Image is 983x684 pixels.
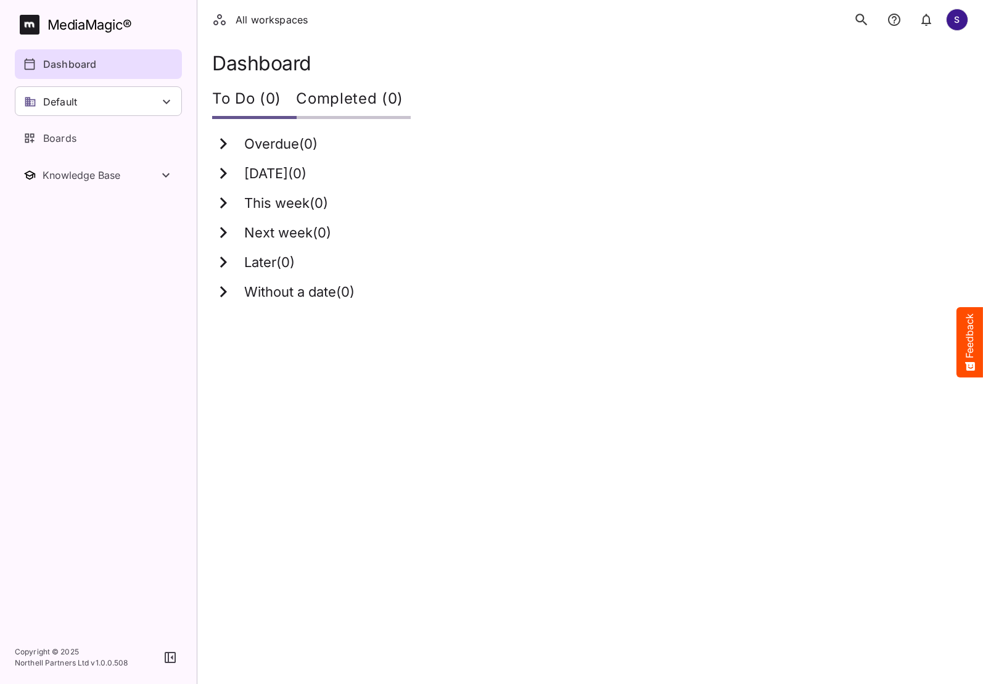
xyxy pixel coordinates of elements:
[914,7,939,33] button: notifications
[244,166,306,182] h3: [DATE] ( 0 )
[882,7,907,33] button: notifications
[43,169,158,181] div: Knowledge Base
[244,284,355,300] h3: Without a date ( 0 )
[47,15,132,35] div: MediaMagic ®
[212,52,968,75] h1: Dashboard
[244,255,295,271] h3: Later ( 0 )
[244,225,331,241] h3: Next week ( 0 )
[15,657,128,669] p: Northell Partners Ltd v 1.0.0.508
[244,136,318,152] h3: Overdue ( 0 )
[43,131,76,146] p: Boards
[956,307,983,377] button: Feedback
[849,7,874,33] button: search
[20,15,182,35] a: MediaMagic®
[43,94,77,109] p: Default
[244,196,328,212] h3: This week ( 0 )
[212,82,296,119] div: To Do (0)
[15,646,128,657] p: Copyright © 2025
[15,160,182,190] nav: Knowledge Base
[15,49,182,79] a: Dashboard
[43,57,96,72] p: Dashboard
[15,160,182,190] button: Toggle Knowledge Base
[15,123,182,153] a: Boards
[296,82,411,119] div: Completed (0)
[946,9,968,31] div: S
